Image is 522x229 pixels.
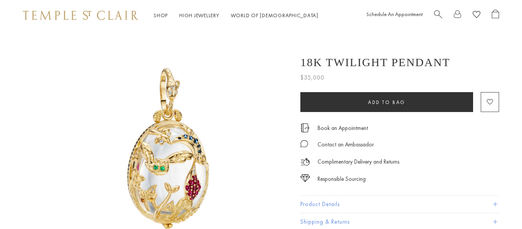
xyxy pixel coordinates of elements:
nav: Main navigation [154,11,318,20]
span: Add to bag [368,99,405,106]
div: Contact an Ambassador [318,140,374,149]
a: World of [DEMOGRAPHIC_DATA]World of [DEMOGRAPHIC_DATA] [231,12,318,19]
img: icon_appointment.svg [300,123,310,132]
img: icon_delivery.svg [300,157,310,167]
a: Open Shopping Bag [492,10,499,21]
a: Book an Appointment [318,124,368,132]
h1: 18K Twilight Pendant [300,56,450,69]
a: Search [434,10,442,21]
a: High JewelleryHigh Jewellery [179,12,219,19]
img: icon_sourcing.svg [300,174,310,182]
button: Add to bag [300,92,473,112]
a: View Wishlist [473,10,480,21]
div: Responsible Sourcing [318,174,366,184]
span: $35,000 [300,73,324,83]
img: MessageIcon-01_2.svg [300,140,308,148]
img: Temple St. Clair [23,11,138,20]
a: ShopShop [154,12,168,19]
button: Product Details [300,196,499,213]
p: Complimentary Delivery and Returns [318,157,399,167]
a: Schedule An Appointment [366,11,423,18]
